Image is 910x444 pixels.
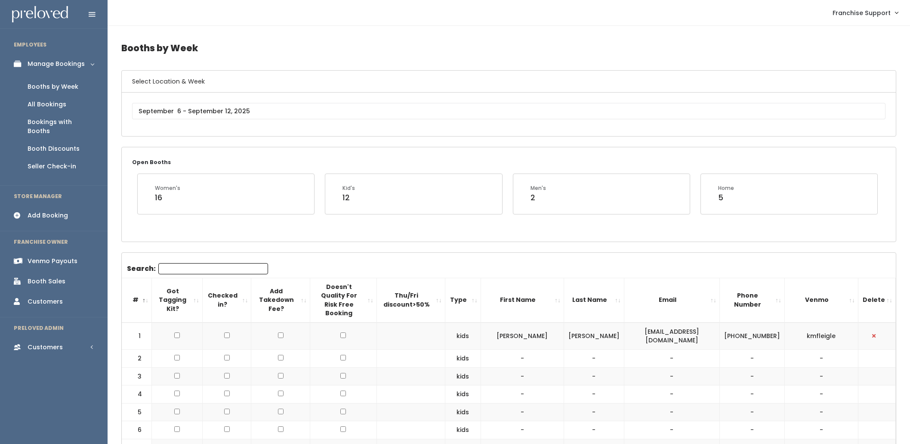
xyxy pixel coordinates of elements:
td: - [624,350,719,368]
td: - [624,367,719,385]
div: Add Booking [28,211,68,220]
td: 5 [122,403,152,421]
div: 2 [531,192,546,203]
div: Home [718,184,734,192]
div: 12 [342,192,355,203]
td: [PERSON_NAME] [564,323,624,350]
div: Kid's [342,184,355,192]
div: Customers [28,297,63,306]
td: 4 [122,385,152,404]
td: - [564,367,624,385]
th: Phone Number: activate to sort column ascending [719,278,784,323]
td: kids [445,385,481,404]
div: Manage Bookings [28,59,85,68]
td: - [719,350,784,368]
div: Women's [155,184,180,192]
span: Franchise Support [833,8,891,18]
td: - [784,385,858,404]
td: [PERSON_NAME] [481,323,564,350]
td: - [719,385,784,404]
h4: Booths by Week [121,36,896,60]
th: Email: activate to sort column ascending [624,278,719,323]
th: First Name: activate to sort column ascending [481,278,564,323]
td: kids [445,403,481,421]
div: Men's [531,184,546,192]
a: Franchise Support [824,3,907,22]
td: 1 [122,323,152,350]
th: Checked in?: activate to sort column ascending [202,278,251,323]
th: Delete: activate to sort column ascending [858,278,895,323]
td: - [481,350,564,368]
td: - [481,385,564,404]
td: - [564,421,624,439]
div: Booth Sales [28,277,65,286]
td: - [784,367,858,385]
td: - [719,421,784,439]
td: [PHONE_NUMBER] [719,323,784,350]
td: 6 [122,421,152,439]
th: Add Takedown Fee?: activate to sort column ascending [251,278,310,323]
td: - [784,421,858,439]
td: - [624,421,719,439]
th: Got Tagging Kit?: activate to sort column ascending [152,278,203,323]
th: Venmo: activate to sort column ascending [784,278,858,323]
td: [EMAIL_ADDRESS][DOMAIN_NAME] [624,323,719,350]
label: Search: [127,263,268,274]
td: - [624,385,719,404]
h6: Select Location & Week [122,71,896,93]
div: Booth Discounts [28,144,80,153]
td: - [481,421,564,439]
div: All Bookings [28,100,66,109]
td: - [481,367,564,385]
td: - [564,350,624,368]
div: Customers [28,343,63,352]
td: - [564,385,624,404]
div: Seller Check-in [28,162,76,171]
th: Last Name: activate to sort column ascending [564,278,624,323]
td: - [784,403,858,421]
td: kids [445,421,481,439]
td: kids [445,323,481,350]
td: 2 [122,350,152,368]
th: #: activate to sort column descending [122,278,152,323]
td: - [564,403,624,421]
div: 16 [155,192,180,203]
td: - [719,367,784,385]
td: 3 [122,367,152,385]
th: Thu/Fri discount&gt;50%: activate to sort column ascending [376,278,445,323]
div: 5 [718,192,734,203]
input: September 6 - September 12, 2025 [132,103,885,119]
td: - [719,403,784,421]
div: Booths by Week [28,82,78,91]
img: preloved logo [12,6,68,23]
small: Open Booths [132,158,171,166]
th: Doesn't Quality For Risk Free Booking : activate to sort column ascending [310,278,376,323]
div: Bookings with Booths [28,118,94,136]
td: kids [445,367,481,385]
div: Venmo Payouts [28,257,77,266]
td: - [481,403,564,421]
td: - [624,403,719,421]
td: kids [445,350,481,368]
input: Search: [158,263,268,274]
td: - [784,350,858,368]
td: kmfleigle [784,323,858,350]
th: Type: activate to sort column ascending [445,278,481,323]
